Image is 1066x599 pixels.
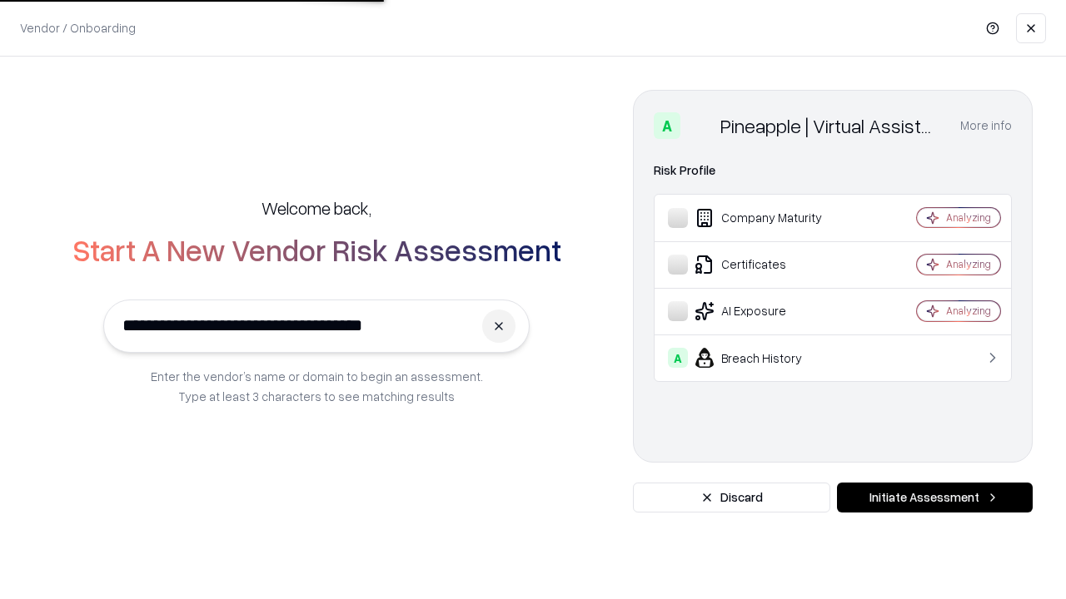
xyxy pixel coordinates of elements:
[654,112,680,139] div: A
[668,301,867,321] div: AI Exposure
[960,111,1012,141] button: More info
[946,257,991,271] div: Analyzing
[262,196,371,220] h5: Welcome back,
[837,483,1033,512] button: Initiate Assessment
[668,348,688,368] div: A
[633,483,830,512] button: Discard
[20,19,136,37] p: Vendor / Onboarding
[151,366,483,406] p: Enter the vendor’s name or domain to begin an assessment. Type at least 3 characters to see match...
[72,233,561,266] h2: Start A New Vendor Risk Assessment
[720,112,940,139] div: Pineapple | Virtual Assistant Agency
[668,348,867,368] div: Breach History
[687,112,714,139] img: Pineapple | Virtual Assistant Agency
[946,304,991,318] div: Analyzing
[668,255,867,275] div: Certificates
[946,210,991,225] div: Analyzing
[654,161,1012,181] div: Risk Profile
[668,208,867,228] div: Company Maturity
